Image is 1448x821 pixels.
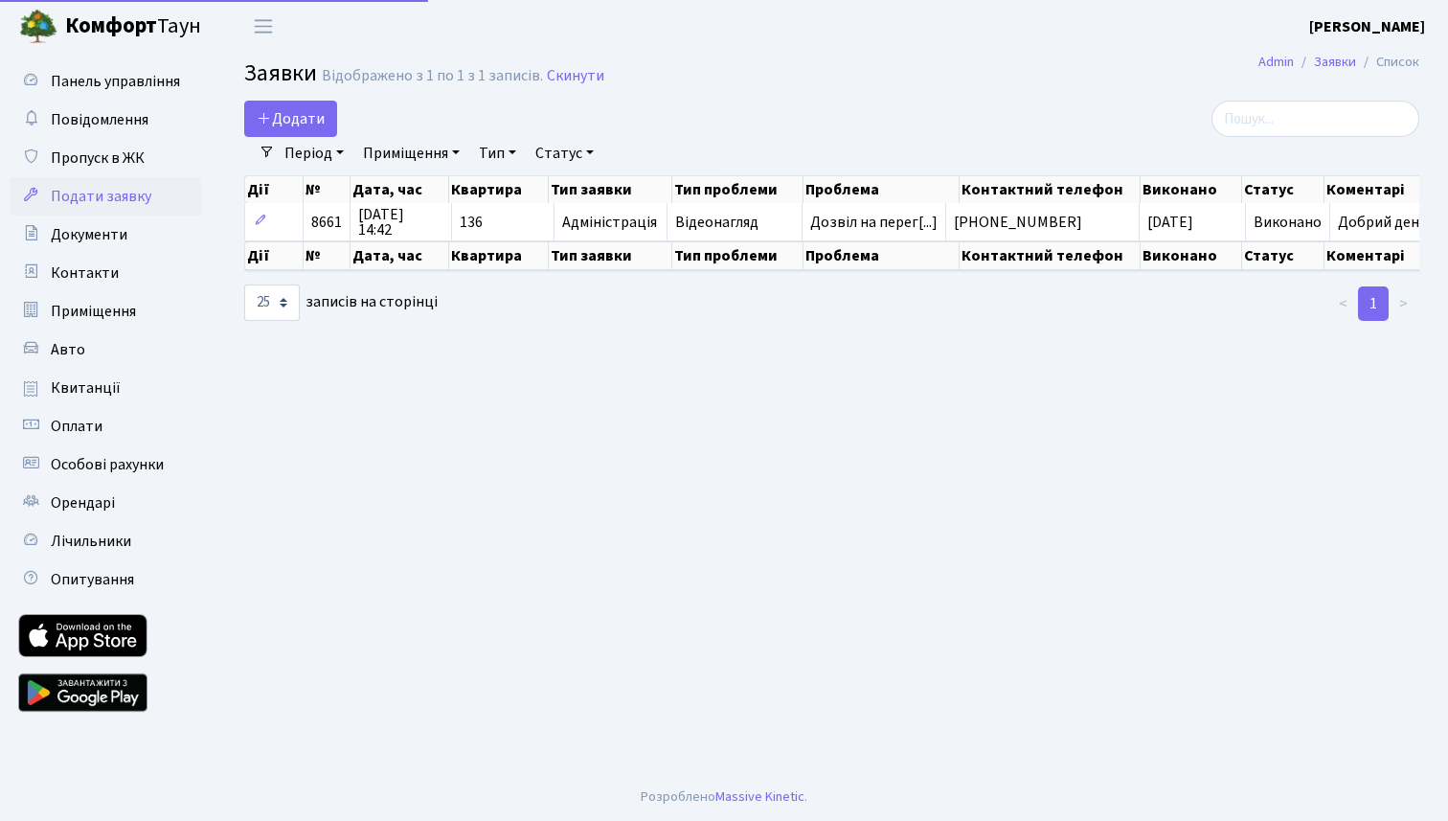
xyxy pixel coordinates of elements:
th: Проблема [803,241,961,270]
th: № [304,241,351,270]
a: Подати заявку [10,177,201,216]
th: Дата, час [351,241,450,270]
span: 136 [460,215,546,230]
li: Список [1356,52,1419,73]
th: Контактний телефон [960,176,1141,203]
th: Тип проблеми [672,241,803,270]
b: Комфорт [65,11,157,41]
span: Адміністрація [562,215,659,230]
div: Відображено з 1 по 1 з 1 записів. [322,67,543,85]
a: Документи [10,216,201,254]
a: Пропуск в ЖК [10,139,201,177]
th: Квартира [449,241,548,270]
span: Заявки [244,57,317,90]
a: Приміщення [355,137,467,170]
span: Панель управління [51,71,180,92]
div: Розроблено . [641,787,807,808]
span: Дозвіл на перег[...] [810,212,938,233]
th: Проблема [803,176,961,203]
a: Додати [244,101,337,137]
button: Переключити навігацію [239,11,287,42]
a: Період [277,137,351,170]
a: Заявки [1314,52,1356,72]
th: Дата, час [351,176,450,203]
a: Контакти [10,254,201,292]
a: Тип [471,137,524,170]
th: Контактний телефон [960,241,1141,270]
b: [PERSON_NAME] [1309,16,1425,37]
span: Особові рахунки [51,454,164,475]
span: Повідомлення [51,109,148,130]
th: Статус [1242,176,1324,203]
a: Лічильники [10,522,201,560]
th: Дії [245,241,304,270]
span: Подати заявку [51,186,151,207]
span: Відеонагляд [675,215,794,230]
th: Тип заявки [549,176,672,203]
span: [DATE] 14:42 [358,207,443,238]
span: Лічильники [51,531,131,552]
nav: breadcrumb [1230,42,1448,82]
a: 1 [1358,286,1389,321]
span: Пропуск в ЖК [51,148,145,169]
span: Опитування [51,569,134,590]
span: Орендарі [51,492,115,513]
a: [PERSON_NAME] [1309,15,1425,38]
a: Опитування [10,560,201,599]
th: Статус [1242,241,1324,270]
a: Оплати [10,407,201,445]
th: № [304,176,351,203]
span: 8661 [311,212,342,233]
span: Приміщення [51,301,136,322]
th: Тип заявки [549,241,672,270]
label: записів на сторінці [244,285,438,321]
th: Квартира [449,176,548,203]
a: Admin [1258,52,1294,72]
a: Massive Kinetic [715,787,804,807]
span: Виконано [1254,212,1322,233]
span: Таун [65,11,201,43]
span: Контакти [51,262,119,284]
img: logo.png [19,8,57,46]
a: Скинути [547,67,604,85]
span: Квитанції [51,377,121,399]
a: Квитанції [10,369,201,407]
input: Пошук... [1211,101,1419,137]
th: Виконано [1141,176,1242,203]
th: Тип проблеми [672,176,803,203]
th: Виконано [1141,241,1242,270]
span: [DATE] [1147,212,1193,233]
select: записів на сторінці [244,285,300,321]
a: Повідомлення [10,101,201,139]
span: Додати [257,108,325,129]
span: Документи [51,224,127,245]
span: [PHONE_NUMBER] [954,215,1131,230]
a: Особові рахунки [10,445,201,484]
a: Статус [528,137,601,170]
a: Панель управління [10,62,201,101]
a: Приміщення [10,292,201,331]
a: Орендарі [10,484,201,522]
a: Авто [10,331,201,369]
span: Авто [51,339,85,360]
th: Дії [245,176,304,203]
span: Оплати [51,416,102,437]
